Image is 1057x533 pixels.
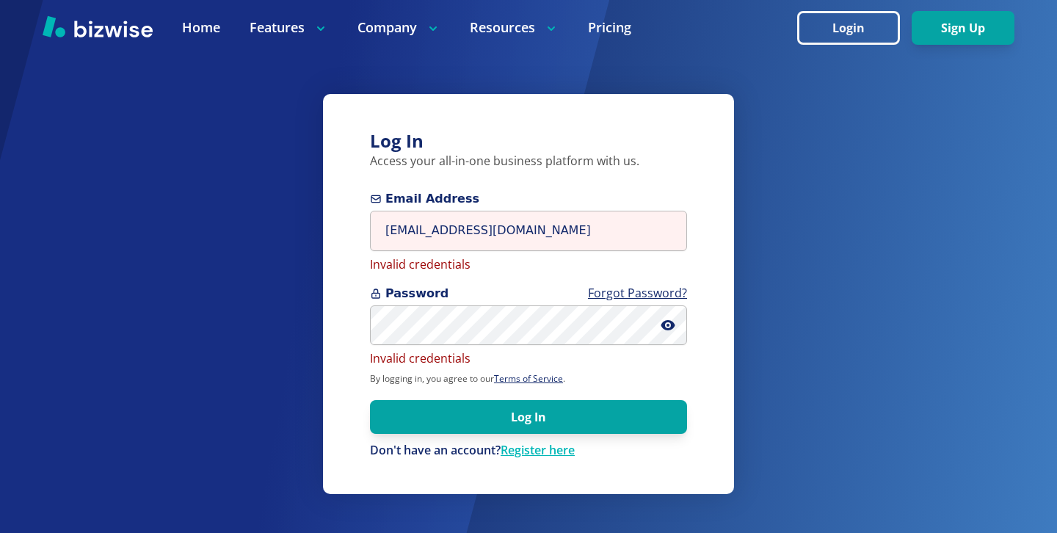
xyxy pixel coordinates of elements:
[370,153,687,170] p: Access your all-in-one business platform with us.
[370,285,687,302] span: Password
[494,372,563,385] a: Terms of Service
[370,211,687,251] input: you@example.com
[912,21,1014,35] a: Sign Up
[370,257,687,273] p: Invalid credentials
[797,11,900,45] button: Login
[370,443,687,459] div: Don't have an account?Register here
[588,285,687,301] a: Forgot Password?
[250,18,328,37] p: Features
[470,18,559,37] p: Resources
[357,18,440,37] p: Company
[912,11,1014,45] button: Sign Up
[797,21,912,35] a: Login
[370,351,687,367] p: Invalid credentials
[370,443,687,459] p: Don't have an account?
[43,15,153,37] img: Bizwise Logo
[588,18,631,37] a: Pricing
[501,442,575,458] a: Register here
[370,190,687,208] span: Email Address
[370,373,687,385] p: By logging in, you agree to our .
[182,18,220,37] a: Home
[370,400,687,434] button: Log In
[370,129,687,153] h3: Log In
